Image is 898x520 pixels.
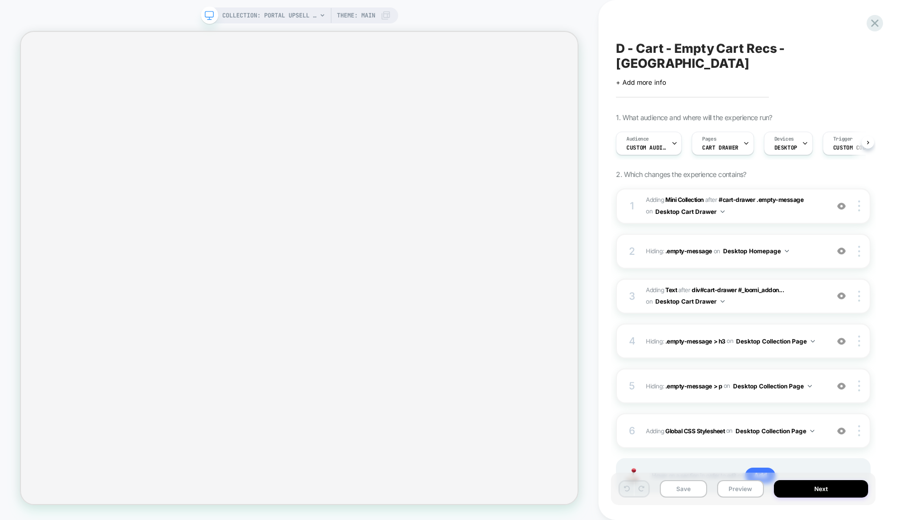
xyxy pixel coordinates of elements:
span: Adding [646,196,704,203]
span: .empty-message > p [665,382,723,389]
div: 2 [627,242,637,260]
div: 6 [627,422,637,440]
button: Save [660,480,707,498]
span: Hiding : [646,335,823,347]
span: div#cart-drawer #_loomi_addon... [692,286,784,294]
b: Global CSS Stylesheet [665,427,725,434]
button: Preview [717,480,764,498]
span: DESKTOP [774,144,797,151]
img: close [858,336,860,347]
span: Audience [626,136,649,143]
div: 5 [627,377,637,395]
div: 3 [627,287,637,305]
img: close [858,291,860,302]
img: close [858,200,860,211]
div: 1 [627,197,637,215]
span: on [646,296,652,307]
span: Add [745,468,775,484]
img: close [858,246,860,257]
div: 4 [627,332,637,350]
img: down arrow [721,300,725,303]
img: close [858,425,860,436]
span: Trigger [833,136,853,143]
img: down arrow [810,430,814,432]
span: .empty-message > h3 [665,337,726,345]
span: on [726,425,733,436]
span: 1. What audience and where will the experience run? [616,113,772,122]
span: Hover on a section in order to edit or [652,468,860,484]
img: Joystick [622,468,642,484]
img: down arrow [785,250,789,252]
span: 2. Which changes the experience contains? [616,170,746,178]
span: CART DRAWER [702,144,738,151]
img: down arrow [808,385,812,387]
span: Theme: MAIN [337,7,375,23]
img: crossed eye [837,202,846,210]
b: Mini Collection [665,196,704,203]
span: #cart-drawer .empty-message [719,196,803,203]
span: D - Cart - Empty Cart Recs - [GEOGRAPHIC_DATA] [616,41,871,71]
span: Hiding : [646,245,823,257]
span: Custom Audience [626,144,666,151]
span: Hiding : [646,380,823,392]
span: Custom Code [833,144,869,151]
span: AFTER [705,196,718,203]
button: Desktop Cart Drawer [655,295,725,308]
span: on [727,336,733,347]
img: down arrow [811,340,815,343]
img: crossed eye [837,337,846,346]
button: Desktop Collection Page [736,425,814,437]
b: Text [665,286,677,294]
button: Desktop Cart Drawer [655,205,725,218]
img: crossed eye [837,247,846,255]
span: + Add more info [616,78,666,86]
img: crossed eye [837,292,846,300]
span: Adding [646,425,823,437]
img: crossed eye [837,427,846,435]
img: down arrow [721,210,725,213]
span: on [724,380,730,391]
span: Adding [646,286,677,294]
button: Desktop Homepage [723,245,789,257]
button: Desktop Collection Page [733,380,812,392]
span: on [646,206,652,217]
button: Desktop Collection Page [736,335,815,347]
button: Next [774,480,868,498]
span: Devices [774,136,794,143]
span: COLLECTION: Portal Upsell (Category) [222,7,317,23]
img: crossed eye [837,382,846,390]
span: AFTER [678,286,691,294]
span: on [714,246,720,257]
img: close [858,380,860,391]
span: Pages [702,136,716,143]
span: .empty-message [665,247,712,255]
